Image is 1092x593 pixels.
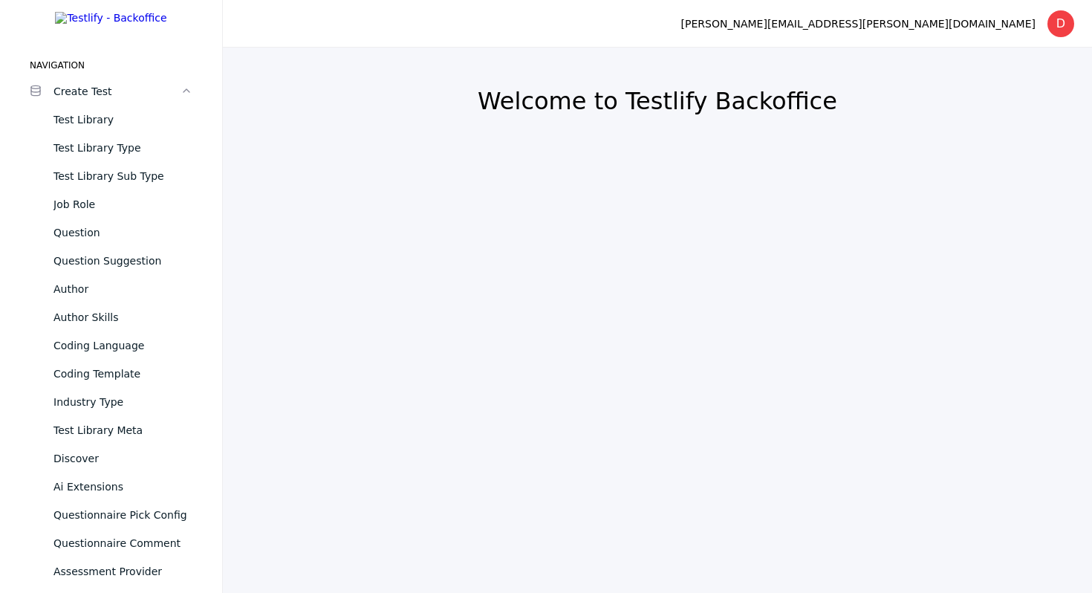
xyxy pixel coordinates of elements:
div: D [1047,10,1074,37]
a: Questionnaire Comment [18,529,204,557]
a: Author Skills [18,303,204,331]
div: Discover [53,450,192,467]
a: Test Library Meta [18,416,204,444]
img: Testlify - Backoffice [55,12,166,24]
a: Assessment Provider [18,557,204,586]
a: Test Library Sub Type [18,162,204,190]
a: Test Library Type [18,134,204,162]
div: Test Library Sub Type [53,167,192,185]
div: Question [53,224,192,242]
div: Questionnaire Pick Config [53,506,192,524]
div: Industry Type [53,393,192,411]
a: Coding Template [18,360,204,388]
a: Job Role [18,190,204,218]
a: Ai Extensions [18,473,204,501]
div: Job Role [53,195,192,213]
a: Questionnaire Pick Config [18,501,204,529]
label: Navigation [18,59,204,71]
a: Question Suggestion [18,247,204,275]
div: Question Suggestion [53,252,192,270]
div: Assessment Provider [53,563,192,580]
a: Discover [18,444,204,473]
div: Coding Template [53,365,192,383]
div: Test Library Type [53,139,192,157]
div: Questionnaire Comment [53,534,192,552]
div: Author [53,280,192,298]
div: Create Test [53,82,181,100]
div: Coding Language [53,337,192,354]
a: Coding Language [18,331,204,360]
a: Industry Type [18,388,204,416]
div: Ai Extensions [53,478,192,496]
a: Question [18,218,204,247]
a: Test Library [18,106,204,134]
div: Test Library Meta [53,421,192,439]
div: Author Skills [53,308,192,326]
h2: Welcome to Testlify Backoffice [259,86,1056,116]
div: [PERSON_NAME][EMAIL_ADDRESS][PERSON_NAME][DOMAIN_NAME] [681,15,1036,33]
div: Test Library [53,111,192,129]
a: Author [18,275,204,303]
